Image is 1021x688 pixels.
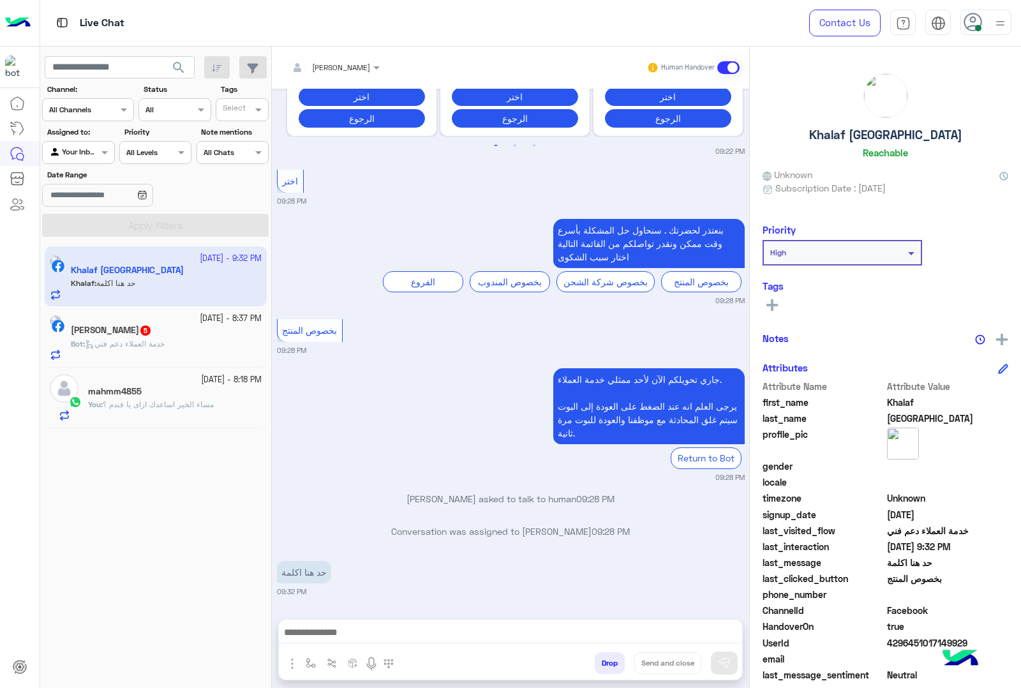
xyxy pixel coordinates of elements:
small: 09:32 PM [277,587,306,597]
div: بخصوص المنتج [661,271,742,292]
label: Note mentions [201,126,267,138]
p: 11/10/2025, 9:28 PM [553,368,745,444]
img: notes [975,334,985,345]
span: locale [763,475,884,489]
img: picture [887,428,919,460]
button: 1 of 2 [489,140,502,153]
span: last_name [763,412,884,425]
button: select flow [301,652,322,673]
p: 11/10/2025, 9:28 PM [553,219,745,268]
span: 2025-10-11T18:32:57.955Z [887,540,1009,553]
span: [PERSON_NAME] [312,63,370,72]
img: Facebook [52,320,64,333]
span: 0 [887,668,1009,682]
label: Status [144,84,209,95]
span: search [171,60,186,75]
img: make a call [384,659,394,669]
span: حد هنا اكلمة [887,556,1009,569]
span: null [887,652,1009,666]
span: true [887,620,1009,633]
button: Trigger scenario [322,652,343,673]
span: 5 [140,325,151,336]
img: defaultAdmin.png [50,374,78,403]
h5: Ahmed Elaidy [71,325,152,336]
label: Tags [221,84,267,95]
span: 4296451017149929 [887,636,1009,650]
span: Attribute Name [763,380,884,393]
h6: Reachable [863,147,908,158]
span: Subscription Date : [DATE] [775,181,886,195]
img: add [996,334,1008,345]
p: Conversation was assigned to [PERSON_NAME] [277,525,745,538]
span: Khalaf [887,396,1009,409]
img: send message [718,657,731,669]
p: Live Chat [80,15,124,32]
h6: Attributes [763,362,808,373]
label: Channel: [47,84,133,95]
button: الرجوع [299,109,425,128]
small: [DATE] - 8:18 PM [201,374,262,386]
button: 2 of 2 [509,140,521,153]
span: 09:28 PM [576,493,615,504]
button: اختر [452,87,578,106]
h6: Notes [763,333,789,344]
div: Select [221,102,246,117]
small: 09:28 PM [715,472,745,482]
span: last_message [763,556,884,569]
span: last_clicked_button [763,572,884,585]
span: 2025-09-02T15:04:01.288Z [887,508,1009,521]
img: tab [54,15,70,31]
button: الرجوع [452,109,578,128]
span: null [887,475,1009,489]
p: [PERSON_NAME] asked to talk to human [277,492,745,505]
span: Bot [71,339,83,348]
b: : [88,400,103,409]
img: send attachment [285,656,300,671]
button: Send and close [634,652,701,674]
label: Date Range [47,169,190,181]
a: tab [890,10,916,36]
button: 3 of 2 [528,140,540,153]
label: Priority [124,126,190,138]
img: picture [864,74,907,117]
button: اختر [299,87,425,106]
span: profile_pic [763,428,884,457]
img: Trigger scenario [327,658,337,668]
img: select flow [306,658,316,668]
span: Unknown [887,491,1009,505]
small: [DATE] - 8:37 PM [200,313,262,325]
span: Abuahmedalex [887,412,1009,425]
span: null [887,460,1009,473]
small: 09:22 PM [715,146,745,156]
b: : [71,339,85,348]
span: phone_number [763,588,884,601]
img: profile [992,15,1008,31]
span: 0 [887,604,1009,617]
span: ChannelId [763,604,884,617]
small: Human Handover [661,63,715,73]
span: gender [763,460,884,473]
button: اختر [605,87,731,106]
small: 09:28 PM [715,295,745,306]
span: first_name [763,396,884,409]
span: You [88,400,101,409]
span: 09:28 PM [592,526,630,537]
div: بخصوص المندوب [470,271,550,292]
span: مساء الخير اساعدك ازاى يا فندم ؟ [103,400,214,409]
span: Attribute Value [887,380,1009,393]
h6: Priority [763,224,796,236]
h5: mahmm4855 [88,386,142,397]
a: Contact Us [809,10,881,36]
div: Return to Bot [671,447,742,468]
span: UserId [763,636,884,650]
img: send voice note [364,656,379,671]
span: last_visited_flow [763,524,884,537]
img: 713415422032625 [5,56,28,79]
img: tab [931,16,946,31]
p: 11/10/2025, 9:32 PM [277,561,331,583]
button: search [163,56,195,84]
img: tab [896,16,911,31]
span: last_interaction [763,540,884,553]
h5: Khalaf [GEOGRAPHIC_DATA] [809,128,962,142]
div: الفروع [383,271,463,292]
